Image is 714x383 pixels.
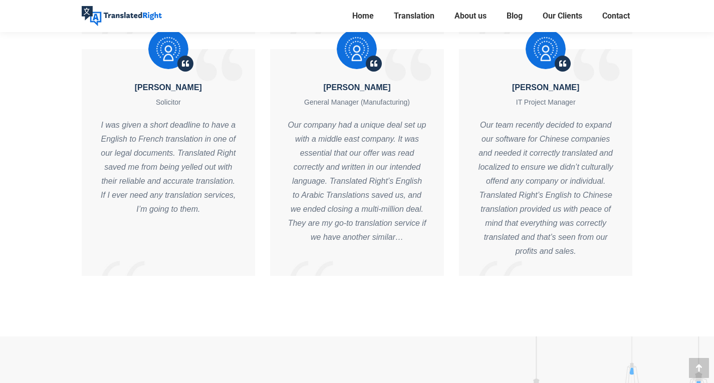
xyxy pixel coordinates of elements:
span: Translation [394,11,434,21]
span: IT Project Manager [516,98,576,106]
span: [PERSON_NAME] [135,83,202,92]
p: I was given a short deadline to have a English to French translation in one of our legal document... [99,118,238,216]
span: Home [352,11,374,21]
span: [PERSON_NAME] [323,83,390,92]
a: Blog [504,9,526,23]
span: Contact [602,11,630,21]
a: Home [349,9,377,23]
p: Our team recently decided to expand our software for Chinese companies and needed it correctly tr... [477,118,615,258]
span: Solicitor [156,98,181,106]
a: Translation [391,9,437,23]
img: Translated Right [82,6,162,26]
span: Blog [507,11,523,21]
span: Our Clients [543,11,582,21]
span: About us [454,11,487,21]
a: Our Clients [540,9,585,23]
p: Our company had a unique deal set up with a middle east company. It was essential that our offer ... [288,118,426,244]
a: Contact [599,9,633,23]
span: General Manager (Manufacturing) [304,98,410,106]
span: [PERSON_NAME] [512,83,579,92]
a: About us [451,9,490,23]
